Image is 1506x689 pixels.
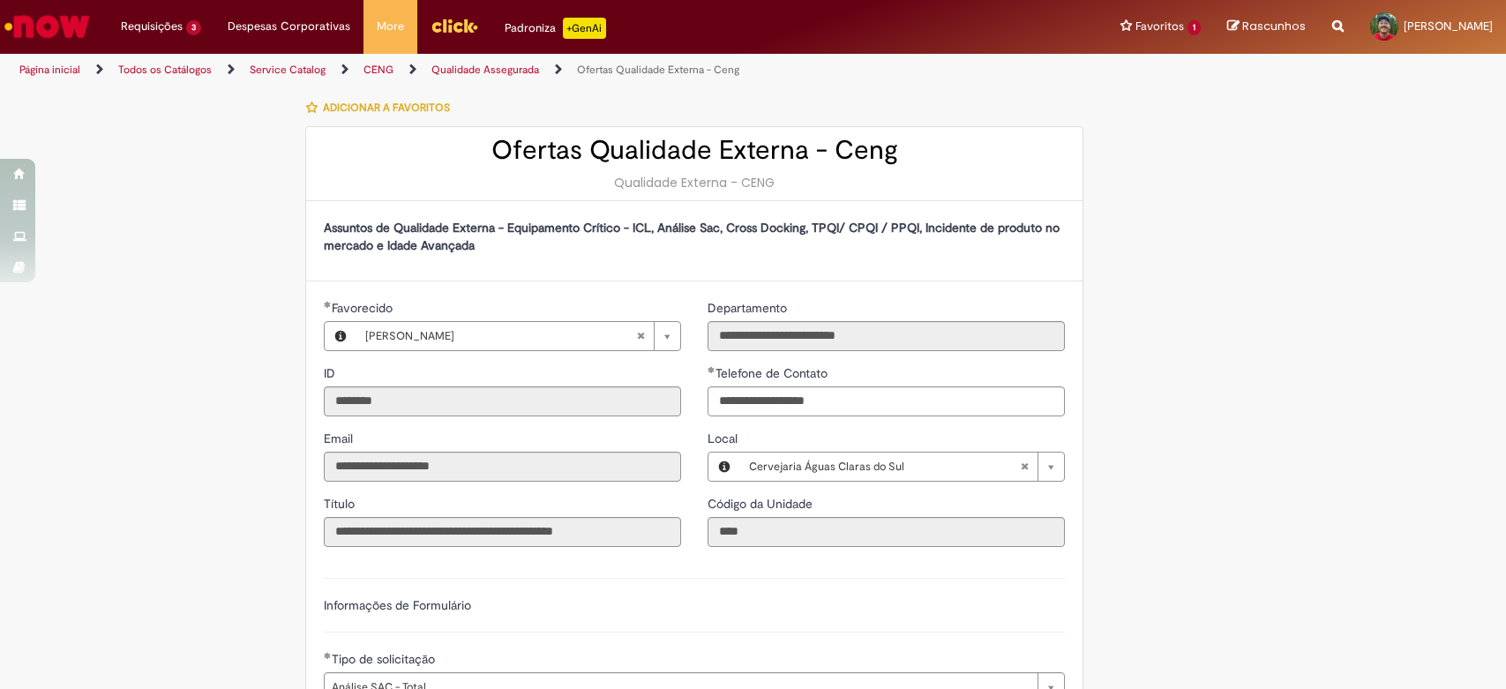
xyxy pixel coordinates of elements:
a: Rascunhos [1227,19,1306,35]
span: Adicionar a Favoritos [323,101,450,115]
a: Todos os Catálogos [118,63,212,77]
a: Página inicial [19,63,80,77]
abbr: Limpar campo Local [1011,453,1038,481]
abbr: Limpar campo Favorecido [627,322,654,350]
span: Obrigatório Preenchido [708,366,716,373]
span: Tipo de solicitação [332,651,438,667]
a: [PERSON_NAME]Limpar campo Favorecido [356,322,680,350]
span: Obrigatório Preenchido [324,301,332,308]
label: Somente leitura - Título [324,495,358,513]
img: ServiceNow [2,9,93,44]
div: Padroniza [505,18,606,39]
span: Obrigatório Preenchido [324,652,332,659]
a: Service Catalog [250,63,326,77]
span: Telefone de Contato [716,365,831,381]
span: Favoritos [1135,18,1184,35]
span: More [377,18,404,35]
label: Somente leitura - ID [324,364,339,382]
input: Título [324,517,681,547]
label: Somente leitura - Email [324,430,356,447]
span: Cervejaria Águas Claras do Sul [749,453,1020,481]
label: Somente leitura - Departamento [708,299,790,317]
a: Ofertas Qualidade Externa - Ceng [577,63,739,77]
input: ID [324,386,681,416]
button: Favorecido, Visualizar este registro Daniel Campos Moro [325,322,356,350]
span: Local [708,431,741,446]
span: Somente leitura - Email [324,431,356,446]
input: Email [324,452,681,482]
span: Despesas Corporativas [228,18,350,35]
h2: Ofertas Qualidade Externa - Ceng [324,136,1065,165]
label: Somente leitura - Código da Unidade [708,495,816,513]
span: Somente leitura - ID [324,365,339,381]
a: Qualidade Assegurada [431,63,539,77]
span: Rascunhos [1242,18,1306,34]
span: [PERSON_NAME] [365,322,636,350]
span: Requisições [121,18,183,35]
a: Cervejaria Águas Claras do SulLimpar campo Local [740,453,1064,481]
span: Somente leitura - Título [324,496,358,512]
a: CENG [363,63,393,77]
button: Local, Visualizar este registro Cervejaria Águas Claras do Sul [708,453,740,481]
input: Telefone de Contato [708,386,1065,416]
button: Adicionar a Favoritos [305,89,460,126]
span: 3 [186,20,201,35]
ul: Trilhas de página [13,54,991,86]
input: Departamento [708,321,1065,351]
span: 1 [1188,20,1201,35]
input: Código da Unidade [708,517,1065,547]
div: Qualidade Externa - CENG [324,174,1065,191]
p: +GenAi [563,18,606,39]
span: Somente leitura - Departamento [708,300,790,316]
label: Informações de Formulário [324,597,471,613]
strong: Assuntos de Qualidade Externa - Equipamento Crítico - ICL, Análise Sac, Cross Docking, TPQI/ CPQI... [324,220,1060,253]
span: Necessários - Favorecido [332,300,396,316]
img: click_logo_yellow_360x200.png [431,12,478,39]
span: [PERSON_NAME] [1404,19,1493,34]
span: Somente leitura - Código da Unidade [708,496,816,512]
